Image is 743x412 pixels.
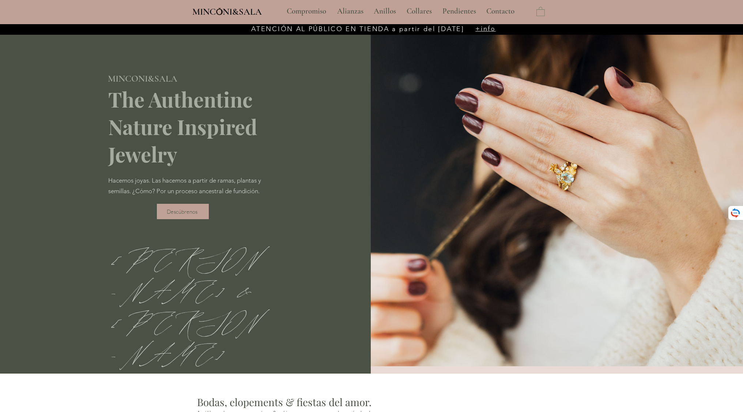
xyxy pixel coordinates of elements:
p: Compromiso [283,2,330,20]
p: Alianzas [333,2,367,20]
span: Hacemos joyas. Las hacemos a partir de ramas, plantas y semillas. ¿Cómo? Por un proceso ancestral... [108,177,261,195]
a: +info [475,25,496,33]
a: Anillos [368,2,401,20]
span: MINCONI&SALA [108,73,177,84]
span: [PERSON_NAME] & [PERSON_NAME] [110,239,258,373]
a: Collares [401,2,437,20]
span: ATENCIÓN AL PÚBLICO EN TIENDA a partir del [DATE] [251,25,464,33]
img: 349A0073.jpg [371,24,743,366]
a: MINCONI&SALA [192,5,262,17]
a: Alianzas [332,2,368,20]
span: The Authentinc Nature Inspired Jewelry [108,85,257,168]
span: Bodas, elopements & fiestas del amor. [197,395,371,409]
span: Descúbrenos [167,208,197,215]
span: MINCONI&SALA [192,6,262,17]
a: MINCONI&SALA [108,72,177,84]
img: Minconi Sala [216,8,223,15]
a: Descúbrenos [157,204,209,219]
p: Pendientes [439,2,480,20]
a: Pendientes [437,2,481,20]
p: Anillos [370,2,400,20]
nav: Sitio [267,2,535,20]
a: Contacto [481,2,520,20]
p: Collares [403,2,435,20]
p: Contacto [483,2,518,20]
a: Compromiso [281,2,332,20]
